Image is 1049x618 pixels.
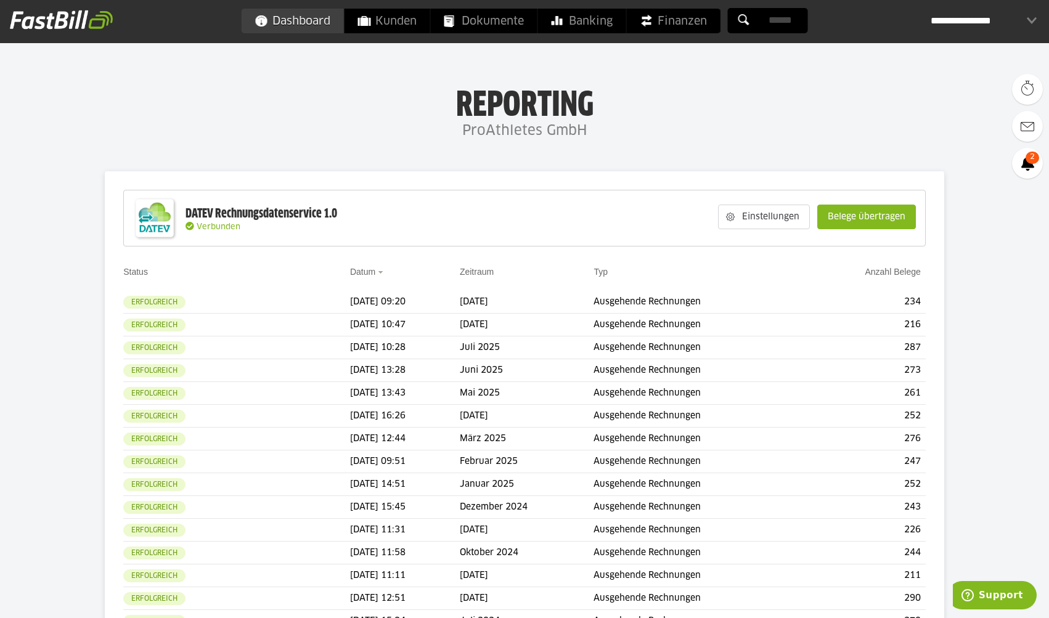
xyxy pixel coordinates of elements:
[640,9,707,33] span: Finanzen
[350,450,460,473] td: [DATE] 09:51
[806,359,925,382] td: 273
[123,524,186,537] sl-badge: Erfolgreich
[806,428,925,450] td: 276
[123,296,186,309] sl-badge: Erfolgreich
[123,547,186,559] sl-badge: Erfolgreich
[538,9,626,33] a: Banking
[594,450,806,473] td: Ausgehende Rechnungen
[594,428,806,450] td: Ausgehende Rechnungen
[1026,152,1039,164] span: 2
[197,223,240,231] span: Verbunden
[123,387,186,400] sl-badge: Erfolgreich
[718,205,810,229] sl-button: Einstellungen
[594,496,806,519] td: Ausgehende Rechnungen
[594,267,608,277] a: Typ
[627,9,720,33] a: Finanzen
[460,405,594,428] td: [DATE]
[123,569,186,582] sl-badge: Erfolgreich
[594,359,806,382] td: Ausgehende Rechnungen
[350,405,460,428] td: [DATE] 16:26
[594,587,806,610] td: Ausgehende Rechnungen
[460,267,494,277] a: Zeitraum
[806,314,925,336] td: 216
[123,87,926,119] h1: Reporting
[460,564,594,587] td: [DATE]
[594,405,806,428] td: Ausgehende Rechnungen
[123,455,186,468] sl-badge: Erfolgreich
[350,428,460,450] td: [DATE] 12:44
[123,592,186,605] sl-badge: Erfolgreich
[552,9,613,33] span: Banking
[460,314,594,336] td: [DATE]
[594,314,806,336] td: Ausgehende Rechnungen
[594,542,806,564] td: Ausgehende Rechnungen
[806,405,925,428] td: 252
[460,336,594,359] td: Juli 2025
[806,587,925,610] td: 290
[350,587,460,610] td: [DATE] 12:51
[460,587,594,610] td: [DATE]
[350,314,460,336] td: [DATE] 10:47
[123,364,186,377] sl-badge: Erfolgreich
[806,291,925,314] td: 234
[806,473,925,496] td: 252
[460,291,594,314] td: [DATE]
[806,496,925,519] td: 243
[350,496,460,519] td: [DATE] 15:45
[350,542,460,564] td: [DATE] 11:58
[123,501,186,514] sl-badge: Erfolgreich
[130,193,179,243] img: DATEV-Datenservice Logo
[123,410,186,423] sl-badge: Erfolgreich
[460,359,594,382] td: Juni 2025
[350,336,460,359] td: [DATE] 10:28
[594,519,806,542] td: Ausgehende Rechnungen
[594,336,806,359] td: Ausgehende Rechnungen
[123,433,186,445] sl-badge: Erfolgreich
[460,519,594,542] td: [DATE]
[806,450,925,473] td: 247
[444,9,524,33] span: Dokumente
[806,519,925,542] td: 226
[186,206,337,222] div: DATEV Rechnungsdatenservice 1.0
[806,564,925,587] td: 211
[817,205,916,229] sl-button: Belege übertragen
[594,291,806,314] td: Ausgehende Rechnungen
[10,10,113,30] img: fastbill_logo_white.png
[460,382,594,405] td: Mai 2025
[460,542,594,564] td: Oktober 2024
[123,341,186,354] sl-badge: Erfolgreich
[242,9,344,33] a: Dashboard
[431,9,537,33] a: Dokumente
[594,382,806,405] td: Ausgehende Rechnungen
[953,581,1037,612] iframe: Öffnet ein Widget, in dem Sie weitere Informationen finden
[460,496,594,519] td: Dezember 2024
[460,428,594,450] td: März 2025
[350,382,460,405] td: [DATE] 13:43
[460,473,594,496] td: Januar 2025
[806,382,925,405] td: 261
[350,564,460,587] td: [DATE] 11:11
[594,564,806,587] td: Ausgehende Rechnungen
[345,9,430,33] a: Kunden
[350,359,460,382] td: [DATE] 13:28
[594,473,806,496] td: Ausgehende Rechnungen
[350,267,375,277] a: Datum
[865,267,920,277] a: Anzahl Belege
[1012,148,1043,179] a: 2
[123,267,148,277] a: Status
[350,291,460,314] td: [DATE] 09:20
[350,519,460,542] td: [DATE] 11:31
[806,336,925,359] td: 287
[123,478,186,491] sl-badge: Erfolgreich
[378,271,386,274] img: sort_desc.gif
[358,9,417,33] span: Kunden
[123,319,186,331] sl-badge: Erfolgreich
[350,473,460,496] td: [DATE] 14:51
[255,9,330,33] span: Dashboard
[806,542,925,564] td: 244
[460,450,594,473] td: Februar 2025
